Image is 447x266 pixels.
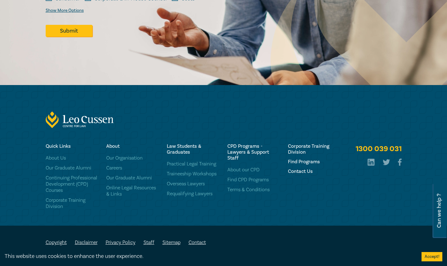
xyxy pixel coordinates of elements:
a: Find Programs [288,159,341,165]
h6: About [106,143,159,149]
a: Staff [144,239,154,246]
a: Online Legal Resources & Links [106,185,159,197]
h6: Quick Links [46,143,99,149]
a: Privacy Policy [106,239,135,246]
a: 1300 039 031 [356,143,402,155]
div: Show More Options [46,8,84,13]
a: Our Graduate Alumni [106,175,159,181]
a: Copyright [46,239,67,246]
a: Corporate Training Division [46,197,99,210]
a: Terms & Conditions [227,187,281,193]
a: Practical Legal Training [167,161,220,167]
button: Accept cookies [422,252,442,261]
button: Submit [46,25,92,37]
a: Contact [189,239,206,246]
a: Corporate Training Division [288,143,341,155]
a: Overseas Lawyers [167,181,220,187]
a: Sitemap [162,239,180,246]
span: Can we help ? [436,187,442,234]
h6: Law Students & Graduates [167,143,220,155]
div: This website uses cookies to enhance the user experience. [5,252,412,260]
a: Our Graduate Alumni [46,165,99,171]
a: About Us [46,155,99,161]
a: Continuing Professional Development (CPD) Courses [46,175,99,193]
h6: CPD Programs - Lawyers & Support Staff [227,143,281,161]
a: Find CPD Programs [227,177,281,183]
a: Our Organisation [106,155,159,161]
a: Requalifying Lawyers [167,191,220,197]
a: About our CPD [227,167,281,173]
a: Contact Us [288,169,341,174]
a: Traineeship Workshops [167,171,220,177]
a: Disclaimer [75,239,98,246]
a: Careers [106,165,159,171]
